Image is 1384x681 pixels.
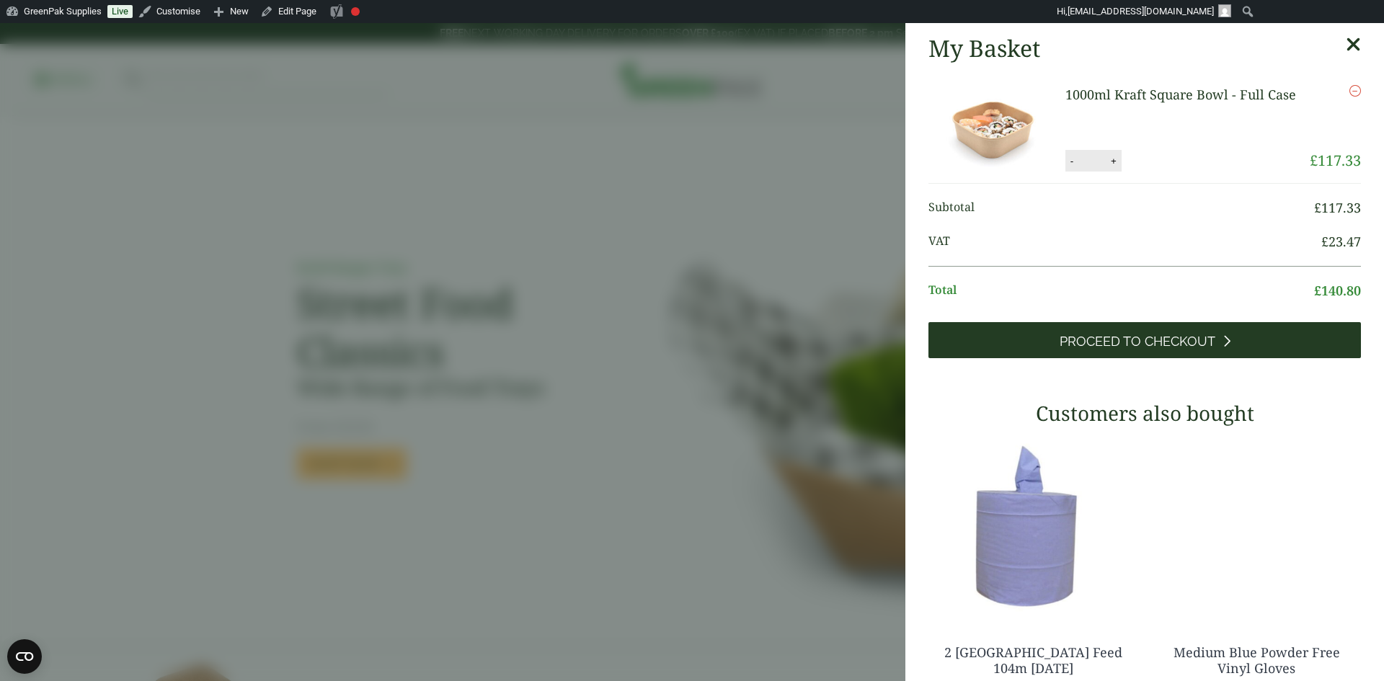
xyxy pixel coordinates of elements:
span: VAT [928,232,1321,252]
span: [EMAIL_ADDRESS][DOMAIN_NAME] [1068,6,1214,17]
span: £ [1310,151,1318,170]
span: £ [1314,282,1321,299]
span: £ [1321,233,1328,250]
img: 3630017-2-Ply-Blue-Centre-Feed-104m [928,436,1137,616]
a: Proceed to Checkout [928,322,1361,358]
button: - [1066,155,1078,167]
h3: Customers also bought [928,401,1361,426]
bdi: 140.80 [1314,282,1361,299]
h2: My Basket [928,35,1040,62]
span: Proceed to Checkout [1060,334,1215,350]
span: Total [928,281,1314,301]
span: Subtotal [928,198,1314,218]
button: Open CMP widget [7,639,42,674]
button: + [1106,155,1121,167]
a: Remove this item [1349,85,1361,97]
bdi: 23.47 [1321,233,1361,250]
a: Live [107,5,133,18]
a: 1000ml Kraft Square Bowl - Full Case [1065,86,1296,103]
a: 2 [GEOGRAPHIC_DATA] Feed 104m [DATE] [944,644,1122,677]
span: £ [1314,199,1321,216]
bdi: 117.33 [1310,151,1361,170]
bdi: 117.33 [1314,199,1361,216]
div: Focus keyphrase not set [351,7,360,16]
a: Medium Blue Powder Free Vinyl Gloves [1174,644,1340,677]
